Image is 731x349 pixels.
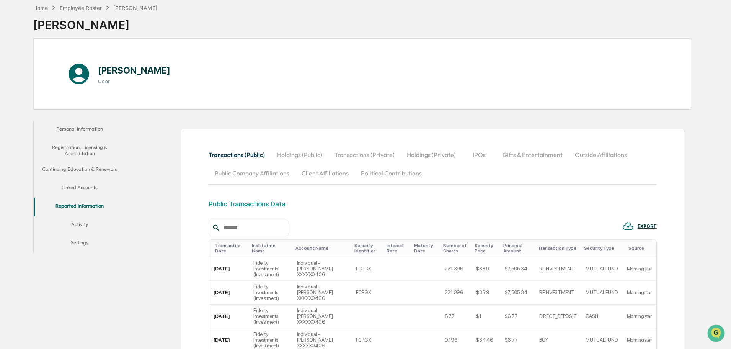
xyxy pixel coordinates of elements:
[387,243,408,254] div: Toggle SortBy
[26,59,126,66] div: Start new chat
[292,281,351,305] td: Individual - [PERSON_NAME] XXXXX0406
[209,281,249,305] td: [DATE]
[622,281,656,305] td: Morningstar
[581,257,622,281] td: MUTUALFUND
[462,146,496,164] button: IPOs
[209,305,249,328] td: [DATE]
[8,112,14,118] div: 🔎
[295,246,348,251] div: Toggle SortBy
[249,281,292,305] td: Fidelity Investments (Investment)
[535,257,581,281] td: REINVESTMENT
[15,97,49,104] span: Preclearance
[55,97,62,103] div: 🗄️
[130,61,139,70] button: Start new chat
[33,5,48,11] div: Home
[292,257,351,281] td: Individual - [PERSON_NAME] XXXXX0406
[500,281,535,305] td: $7,505.34
[292,305,351,328] td: Individual - [PERSON_NAME] XXXXX0406
[52,93,98,107] a: 🗄️Attestations
[569,146,633,164] button: Outside Affiliations
[538,246,578,251] div: Toggle SortBy
[475,243,497,254] div: Toggle SortBy
[401,146,462,164] button: Holdings (Private)
[63,97,95,104] span: Attestations
[535,281,581,305] td: REINVESTMENT
[500,305,535,328] td: $6.77
[215,243,246,254] div: Toggle SortBy
[60,5,102,11] div: Employee Roster
[328,146,401,164] button: Transactions (Private)
[249,305,292,328] td: Fidelity Investments (Investment)
[209,164,295,182] button: Public Company Affiliations
[500,257,535,281] td: $7,505.34
[209,257,249,281] td: [DATE]
[8,97,14,103] div: 🖐️
[535,305,581,328] td: DIRECT_DEPOSIT
[209,146,271,164] button: Transactions (Public)
[8,16,139,28] p: How can we help?
[622,305,656,328] td: Morningstar
[622,257,656,281] td: Morningstar
[249,257,292,281] td: Fidelity Investments (Investment)
[8,59,21,72] img: 1746055101610-c473b297-6a78-478c-a979-82029cc54cd1
[351,257,383,281] td: FCPGX
[496,146,569,164] button: Gifts & Entertainment
[622,220,634,232] img: EXPORT
[209,146,657,182] div: secondary tabs example
[472,281,500,305] td: $33.9
[34,121,126,139] button: Personal Information
[295,164,355,182] button: Client Affiliations
[443,243,469,254] div: Toggle SortBy
[5,93,52,107] a: 🖐️Preclearance
[638,224,657,229] div: EXPORT
[98,65,170,76] h1: [PERSON_NAME]
[209,200,286,208] div: Public Transactions Data
[351,281,383,305] td: FCPGX
[15,111,48,119] span: Data Lookup
[76,130,93,136] span: Pylon
[54,129,93,136] a: Powered byPylon
[34,216,126,235] button: Activity
[34,235,126,253] button: Settings
[472,257,500,281] td: $33.9
[581,281,622,305] td: MUTUALFUND
[113,5,157,11] div: [PERSON_NAME]
[34,198,126,216] button: Reported Information
[355,164,428,182] button: Political Contributions
[5,108,51,122] a: 🔎Data Lookup
[440,305,472,328] td: 6.77
[34,139,126,161] button: Registration, Licensing & Accreditation
[34,121,126,253] div: secondary tabs example
[354,243,380,254] div: Toggle SortBy
[414,243,437,254] div: Toggle SortBy
[252,243,289,254] div: Toggle SortBy
[628,246,653,251] div: Toggle SortBy
[271,146,328,164] button: Holdings (Public)
[33,12,157,32] div: [PERSON_NAME]
[472,305,500,328] td: $1
[584,246,619,251] div: Toggle SortBy
[707,324,727,344] iframe: Open customer support
[440,257,472,281] td: 221.396
[581,305,622,328] td: CASH
[34,161,126,180] button: Continuing Education & Renewals
[98,78,170,84] h3: User
[440,281,472,305] td: 221.396
[34,180,126,198] button: Linked Accounts
[503,243,532,254] div: Toggle SortBy
[26,66,97,72] div: We're available if you need us!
